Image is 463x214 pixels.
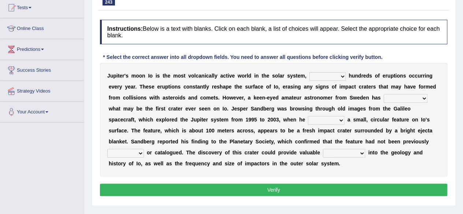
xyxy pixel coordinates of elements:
b: o [171,84,175,90]
b: o [191,73,194,79]
b: e [239,84,242,90]
b: i [254,73,255,79]
b: e [239,95,242,101]
b: t [118,73,120,79]
b: o [138,95,141,101]
b: t [379,84,381,90]
b: m [116,95,120,101]
b: p [113,73,116,79]
b: e [232,73,235,79]
b: o [275,84,279,90]
b: l [130,95,132,101]
b: o [136,73,139,79]
b: u [110,73,113,79]
b: e [139,106,142,112]
b: e [211,95,214,101]
b: e [266,73,269,79]
b: r [421,73,422,79]
b: o [275,73,278,79]
b: s [157,73,160,79]
b: y [398,84,401,90]
b: e [328,95,331,101]
b: i [339,84,341,90]
b: a [348,84,351,90]
b: u [418,73,421,79]
b: n [141,95,144,101]
b: a [395,84,398,90]
b: a [131,84,134,90]
b: r [361,73,363,79]
b: a [163,95,165,101]
b: i [178,95,179,101]
b: o [186,84,190,90]
b: t [168,84,170,90]
b: n [189,84,193,90]
b: h [348,73,352,79]
b: d [366,73,369,79]
b: J [107,73,110,79]
b: y [214,73,217,79]
b: s [215,95,218,101]
b: t [262,73,264,79]
b: e [170,95,173,101]
b: e [357,95,360,101]
b: t [234,84,236,90]
b: o [314,95,317,101]
b: p [165,84,168,90]
b: n [262,95,265,101]
b: n [306,84,310,90]
b: i [132,95,133,101]
b: n [355,73,358,79]
a: Online Class [0,18,84,37]
b: f [419,84,421,90]
b: l [194,73,196,79]
b: e [256,95,259,101]
b: a [248,95,251,101]
b: y [119,84,122,90]
b: s [178,84,180,90]
b: a [188,95,191,101]
b: u [296,95,299,101]
b: i [228,73,229,79]
b: v [112,84,115,90]
b: a [220,73,223,79]
b: o [332,84,335,90]
b: , [305,73,306,79]
b: i [116,73,118,79]
b: h [372,95,375,101]
b: e [119,73,122,79]
b: e [259,95,262,101]
b: r [423,73,425,79]
a: Success Stories [0,60,84,78]
b: e [146,84,149,90]
b: t [213,95,215,101]
b: s [307,95,310,101]
b: S [350,95,353,101]
a: Predictions [0,39,84,57]
b: y [270,95,273,101]
b: e [298,73,300,79]
b: a [128,106,131,112]
b: n [142,73,145,79]
b: e [267,95,270,101]
b: e [368,84,371,90]
b: a [363,84,366,90]
b: t [163,73,164,79]
b: l [278,73,280,79]
b: s [245,84,248,90]
b: a [198,73,201,79]
b: s [369,73,372,79]
b: r [331,95,332,101]
b: ' [124,73,126,79]
b: o [320,95,323,101]
b: o [112,95,116,101]
b: r [160,84,162,90]
b: f [109,95,111,101]
b: s [326,84,329,90]
b: b [136,106,139,112]
b: m [131,73,136,79]
b: d [248,73,251,79]
b: m [391,84,395,90]
b: i [156,73,157,79]
button: Verify [100,184,447,196]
